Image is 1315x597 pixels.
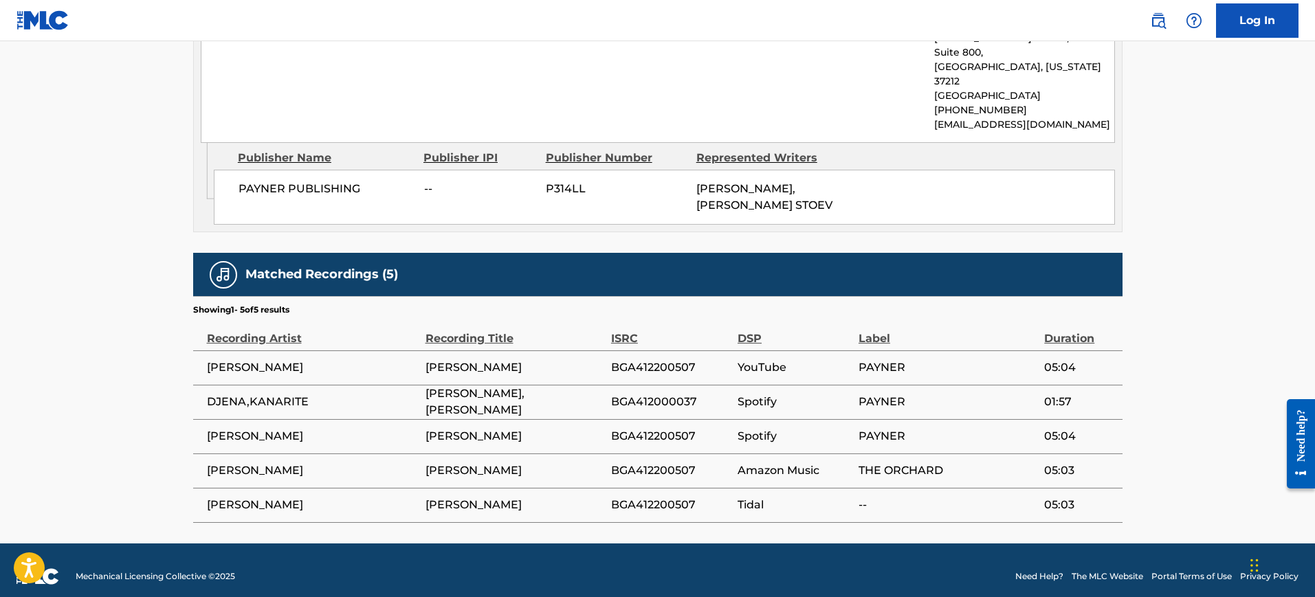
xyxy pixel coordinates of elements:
[546,181,686,197] span: P314LL
[696,182,832,212] span: [PERSON_NAME], [PERSON_NAME] STOEV
[546,150,686,166] div: Publisher Number
[215,267,232,283] img: Matched Recordings
[934,117,1114,132] p: [EMAIL_ADDRESS][DOMAIN_NAME]
[1072,570,1143,583] a: The MLC Website
[239,181,414,197] span: PAYNER PUBLISHING
[207,462,419,479] span: [PERSON_NAME]
[1151,570,1232,583] a: Portal Terms of Use
[1250,545,1259,586] div: Drag
[934,31,1114,60] p: [STREET_ADDRESS] South , Unit Suite 800,
[1180,7,1208,34] div: Help
[738,359,852,376] span: YouTube
[934,60,1114,89] p: [GEOGRAPHIC_DATA], [US_STATE] 37212
[696,150,837,166] div: Represented Writers
[934,103,1114,117] p: [PHONE_NUMBER]
[207,394,419,410] span: DJENA,KANARITE
[1044,428,1115,444] span: 05:04
[859,428,1037,444] span: PAYNER
[426,359,604,376] span: [PERSON_NAME]
[611,497,731,513] span: BGA412200507
[738,394,852,410] span: Spotify
[1015,570,1063,583] a: Need Help?
[738,462,852,479] span: Amazon Music
[207,359,419,376] span: [PERSON_NAME]
[426,462,604,479] span: [PERSON_NAME]
[245,267,398,282] h5: Matched Recordings (5)
[207,428,419,444] span: [PERSON_NAME]
[611,394,731,410] span: BGA412000037
[611,462,731,479] span: BGA412200507
[1044,316,1115,347] div: Duration
[859,462,1037,479] span: THE ORCHARD
[207,316,419,347] div: Recording Artist
[859,359,1037,376] span: PAYNER
[934,89,1114,103] p: [GEOGRAPHIC_DATA]
[426,428,604,444] span: [PERSON_NAME]
[1216,3,1299,38] a: Log In
[738,497,852,513] span: Tidal
[426,497,604,513] span: [PERSON_NAME]
[1186,12,1202,29] img: help
[423,150,535,166] div: Publisher IPI
[1150,12,1167,29] img: search
[426,385,604,418] span: [PERSON_NAME], [PERSON_NAME]
[1044,394,1115,410] span: 01:57
[859,497,1037,513] span: --
[207,497,419,513] span: [PERSON_NAME]
[738,316,852,347] div: DSP
[611,428,731,444] span: BGA412200507
[738,428,852,444] span: Spotify
[1044,359,1115,376] span: 05:04
[611,316,731,347] div: ISRC
[16,10,69,30] img: MLC Logo
[859,394,1037,410] span: PAYNER
[426,316,604,347] div: Recording Title
[1240,570,1299,583] a: Privacy Policy
[611,359,731,376] span: BGA412200507
[424,181,535,197] span: --
[1145,7,1172,34] a: Public Search
[1277,389,1315,499] iframe: Resource Center
[1044,497,1115,513] span: 05:03
[859,316,1037,347] div: Label
[193,304,289,316] p: Showing 1 - 5 of 5 results
[238,150,413,166] div: Publisher Name
[1044,462,1115,479] span: 05:03
[76,570,235,583] span: Mechanical Licensing Collective © 2025
[1246,531,1315,597] iframe: Chat Widget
